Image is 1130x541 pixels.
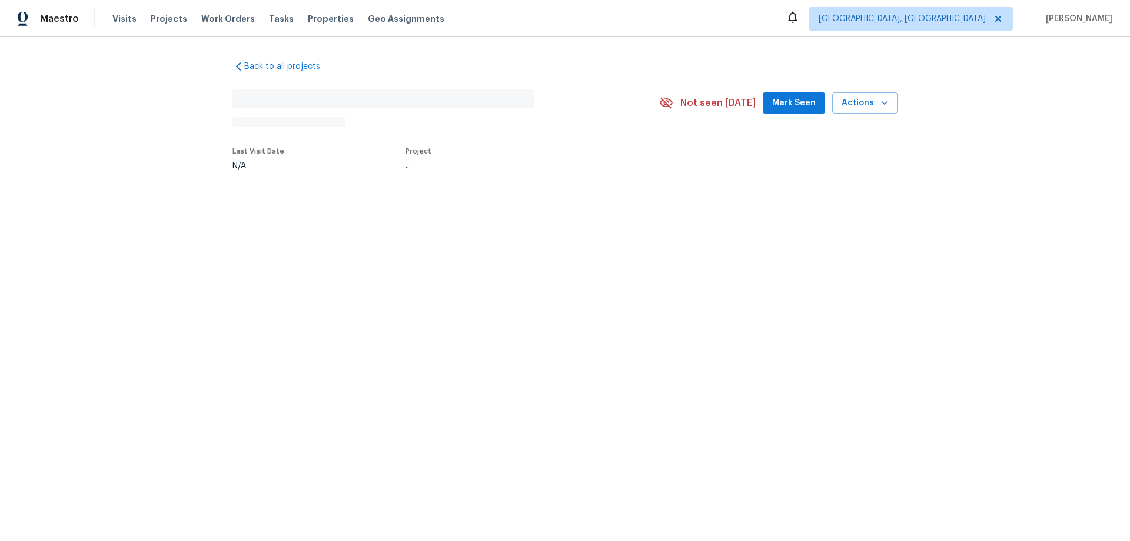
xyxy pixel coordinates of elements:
div: ... [406,162,632,170]
button: Mark Seen [763,92,825,114]
div: N/A [232,162,284,170]
span: Tasks [269,15,294,23]
span: Project [406,148,431,155]
button: Actions [832,92,898,114]
span: Not seen [DATE] [680,97,756,109]
span: Geo Assignments [368,13,444,25]
span: Properties [308,13,354,25]
span: Projects [151,13,187,25]
span: Actions [842,96,888,111]
a: Back to all projects [232,61,345,72]
span: Work Orders [201,13,255,25]
span: [PERSON_NAME] [1041,13,1112,25]
span: Visits [112,13,137,25]
span: Last Visit Date [232,148,284,155]
span: Mark Seen [772,96,816,111]
span: Maestro [40,13,79,25]
span: [GEOGRAPHIC_DATA], [GEOGRAPHIC_DATA] [819,13,986,25]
